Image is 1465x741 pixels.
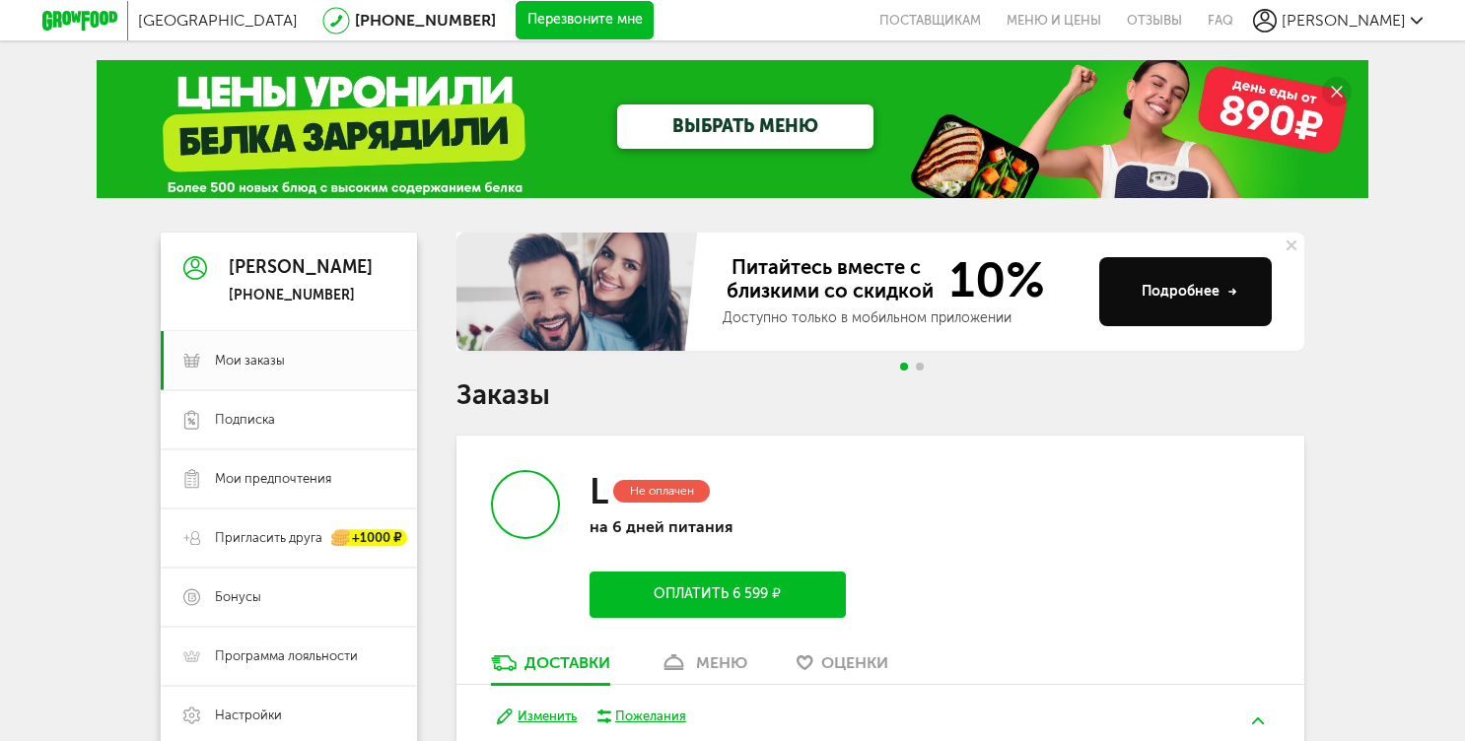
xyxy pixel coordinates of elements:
[1252,717,1264,724] img: arrow-up-green.5eb5f82.svg
[787,652,898,684] a: Оценки
[1282,11,1406,30] span: [PERSON_NAME]
[215,647,358,665] span: Программа лояльности
[481,652,620,684] a: Доставки
[613,480,711,503] div: Не оплачен
[650,652,757,684] a: меню
[161,449,417,508] a: Мои предпочтения
[516,1,654,40] button: Перезвоните мне
[590,517,846,536] p: на 6 дней питания
[938,255,1045,304] span: 10%
[215,529,322,547] span: Пригласить друга
[1142,282,1237,302] div: Подробнее
[456,382,1304,408] h1: Заказы
[215,588,261,606] span: Бонусы
[215,707,282,724] span: Настройки
[590,572,846,618] button: Оплатить 6 599 ₽
[916,363,924,370] span: Go to slide 2
[138,11,298,30] span: [GEOGRAPHIC_DATA]
[590,470,608,512] h3: L
[229,258,373,278] div: [PERSON_NAME]
[161,331,417,390] a: Мои заказы
[456,233,703,351] img: family-banner.579af9d.jpg
[723,308,1083,328] div: Доступно только в мобильном приложении
[332,530,407,547] div: +1000 ₽
[497,707,577,726] button: Изменить
[615,707,686,725] div: Пожелания
[229,287,373,304] div: [PHONE_NUMBER]
[215,470,331,488] span: Мои предпочтения
[215,352,285,370] span: Мои заказы
[900,363,908,370] span: Go to slide 1
[617,104,873,149] a: ВЫБРАТЬ МЕНЮ
[161,627,417,686] a: Программа лояльности
[1099,257,1272,326] button: Подробнее
[355,11,496,30] a: [PHONE_NUMBER]
[215,411,275,429] span: Подписка
[161,390,417,449] a: Подписка
[161,508,417,568] a: Пригласить друга +1000 ₽
[723,255,938,304] span: Питайтесь вместе с близкими со скидкой
[821,653,888,672] span: Оценки
[596,707,686,725] button: Пожелания
[696,653,747,672] div: меню
[161,568,417,627] a: Бонусы
[524,653,610,672] div: Доставки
